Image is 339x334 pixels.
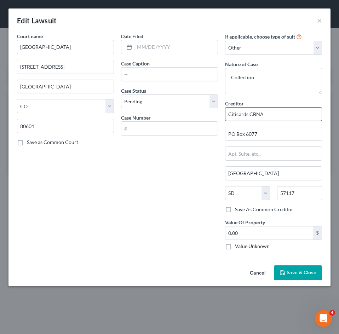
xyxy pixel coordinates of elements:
label: Date Filed [121,33,143,40]
iframe: Intercom live chat [315,310,332,327]
input: Search creditor by name... [225,107,322,121]
button: × [317,16,322,25]
label: If applicable, choose type of suit [225,33,295,40]
label: Case Caption [121,60,150,67]
input: Enter address... [17,60,114,74]
span: Court name [17,33,43,39]
span: Lawsuit [31,16,57,25]
label: Value Unknown [235,243,270,250]
span: Case Status [121,88,146,94]
span: Save & Close [287,270,316,276]
input: Apt, Suite, etc... [225,147,322,160]
span: Edit [17,16,30,25]
span: Creditor [225,100,244,106]
input: Enter zip... [17,119,114,133]
input: -- [121,68,218,81]
label: Value Of Property [225,219,265,226]
input: Enter city... [17,80,114,93]
input: Enter zip... [277,186,322,200]
span: 4 [329,310,335,316]
label: Save as Common Court [27,139,78,146]
input: # [121,122,218,135]
input: MM/DD/YYYY [134,40,218,54]
input: Enter address... [225,127,322,140]
input: Search court by name... [17,40,114,54]
label: Case Number [121,114,151,121]
input: 0.00 [225,226,313,240]
label: Nature of Case [225,61,258,68]
input: Enter city... [225,167,322,180]
button: Cancel [244,266,271,280]
label: Save As Common Creditor [235,206,293,213]
button: Save & Close [274,265,322,280]
div: $ [313,226,322,240]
